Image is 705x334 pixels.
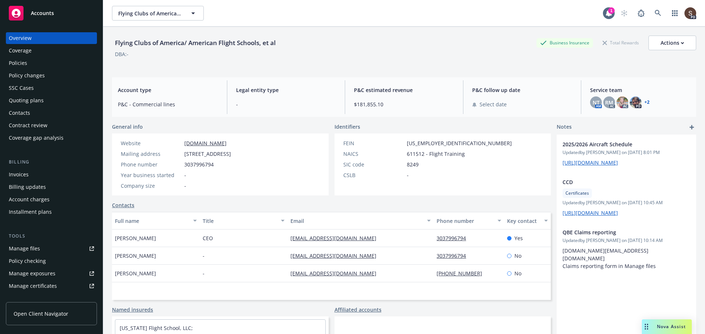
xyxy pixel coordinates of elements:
[684,7,696,19] img: photo
[557,123,572,132] span: Notes
[651,6,665,21] a: Search
[657,323,686,330] span: Nova Assist
[115,234,156,242] span: [PERSON_NAME]
[514,234,523,242] span: Yes
[563,228,671,236] span: QBE Claims reporting
[6,3,97,23] a: Accounts
[557,223,696,276] div: QBE Claims reportingUpdatedby [PERSON_NAME] on [DATE] 10:14 AM[DOMAIN_NAME][EMAIL_ADDRESS][DOMAIN...
[236,86,336,94] span: Legal entity type
[6,232,97,240] div: Tools
[6,293,97,304] a: Manage claims
[200,212,288,230] button: Title
[504,212,551,230] button: Key contact
[112,306,153,313] a: Named insureds
[6,169,97,180] a: Invoices
[9,181,46,193] div: Billing updates
[121,182,181,190] div: Company size
[343,150,404,158] div: NAICS
[6,280,97,292] a: Manage certificates
[6,268,97,279] a: Manage exposures
[437,270,488,277] a: [PHONE_NUMBER]
[434,212,504,230] button: Phone number
[9,268,55,279] div: Manage exposures
[590,86,690,94] span: Service team
[118,86,218,94] span: Account type
[6,107,97,119] a: Contacts
[617,96,628,108] img: photo
[563,140,671,148] span: 2025/2026 Aircraft Schedule
[437,235,472,242] a: 3037996794
[288,212,434,230] button: Email
[642,319,692,334] button: Nova Assist
[290,217,423,225] div: Email
[9,255,46,267] div: Policy checking
[563,149,690,156] span: Updated by [PERSON_NAME] on [DATE] 8:01 PM
[6,194,97,205] a: Account charges
[563,237,690,244] span: Updated by [PERSON_NAME] on [DATE] 10:14 AM
[687,123,696,132] a: add
[6,95,97,106] a: Quoting plans
[290,270,382,277] a: [EMAIL_ADDRESS][DOMAIN_NAME]
[407,139,512,147] span: [US_EMPLOYER_IDENTIFICATION_NUMBER]
[480,100,507,108] span: Select date
[605,99,613,106] span: RM
[9,107,30,119] div: Contacts
[6,57,97,69] a: Policies
[335,306,382,313] a: Affiliated accounts
[203,269,205,277] span: -
[514,252,521,260] span: No
[644,100,650,104] a: +2
[9,95,44,106] div: Quoting plans
[593,99,600,106] span: NT
[563,178,671,186] span: CCD
[118,10,182,17] span: Flying Clubs of America/ American Flight Schools, et al
[6,45,97,56] a: Coverage
[668,6,682,21] a: Switch app
[472,86,572,94] span: P&C follow up date
[9,32,32,44] div: Overview
[563,199,690,206] span: Updated by [PERSON_NAME] on [DATE] 10:45 AM
[661,36,684,50] div: Actions
[121,139,181,147] div: Website
[437,252,472,259] a: 3037996794
[343,161,404,168] div: SIC code
[630,96,641,108] img: photo
[536,38,593,47] div: Business Insurance
[557,172,696,223] div: CCDCertificatesUpdatedby [PERSON_NAME] on [DATE] 10:45 AM[URL][DOMAIN_NAME]
[6,132,97,144] a: Coverage gap analysis
[6,206,97,218] a: Installment plans
[121,171,181,179] div: Year business started
[115,252,156,260] span: [PERSON_NAME]
[118,100,218,108] span: P&C - Commercial lines
[514,269,521,277] span: No
[9,70,45,81] div: Policy changes
[6,120,97,131] a: Contract review
[290,252,382,259] a: [EMAIL_ADDRESS][DOMAIN_NAME]
[407,150,465,158] span: 611512 - Flight Training
[236,100,336,108] span: -
[563,209,618,216] a: [URL][DOMAIN_NAME]
[437,217,493,225] div: Phone number
[9,206,52,218] div: Installment plans
[115,50,129,58] div: DBA: -
[9,194,50,205] div: Account charges
[9,132,64,144] div: Coverage gap analysis
[115,269,156,277] span: [PERSON_NAME]
[115,217,189,225] div: Full name
[112,38,279,48] div: Flying Clubs of America/ American Flight Schools, et al
[6,255,97,267] a: Policy checking
[9,120,47,131] div: Contract review
[9,82,34,94] div: SSC Cases
[112,212,200,230] button: Full name
[31,10,54,16] span: Accounts
[9,280,57,292] div: Manage certificates
[608,7,615,14] div: 1
[203,217,276,225] div: Title
[6,243,97,254] a: Manage files
[565,190,589,197] span: Certificates
[112,123,143,131] span: General info
[343,171,404,179] div: CSLB
[184,182,186,190] span: -
[121,161,181,168] div: Phone number
[354,100,454,108] span: $181,855.10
